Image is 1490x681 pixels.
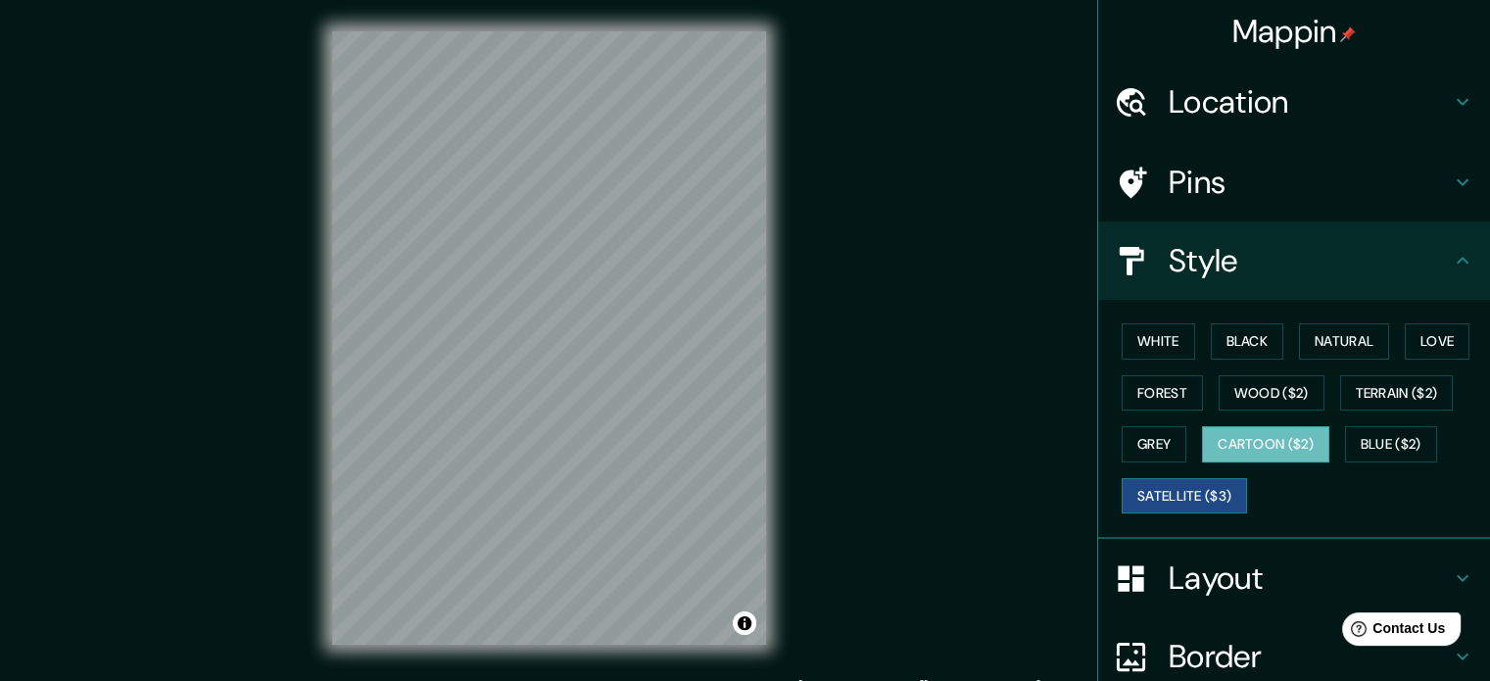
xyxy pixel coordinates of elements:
[1122,426,1186,462] button: Grey
[1299,323,1389,360] button: Natural
[1316,605,1468,659] iframe: Help widget launcher
[1122,478,1247,514] button: Satellite ($3)
[1169,637,1451,676] h4: Border
[1405,323,1469,360] button: Love
[1211,323,1284,360] button: Black
[1340,26,1356,42] img: pin-icon.png
[1169,82,1451,122] h4: Location
[332,31,766,645] canvas: Map
[1232,12,1357,51] h4: Mappin
[733,611,756,635] button: Toggle attribution
[1345,426,1437,462] button: Blue ($2)
[1169,163,1451,202] h4: Pins
[1098,143,1490,221] div: Pins
[1098,63,1490,141] div: Location
[1169,241,1451,280] h4: Style
[1122,323,1195,360] button: White
[1098,221,1490,300] div: Style
[1098,539,1490,617] div: Layout
[1202,426,1329,462] button: Cartoon ($2)
[1340,375,1454,412] button: Terrain ($2)
[1219,375,1324,412] button: Wood ($2)
[1122,375,1203,412] button: Forest
[1169,559,1451,598] h4: Layout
